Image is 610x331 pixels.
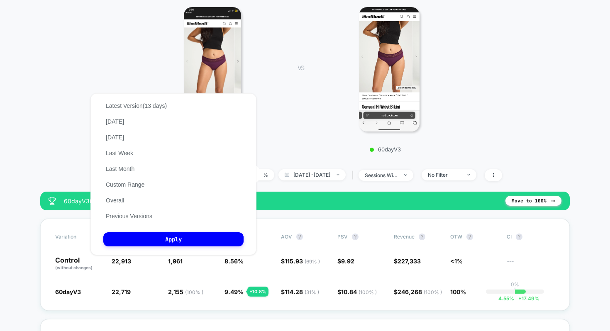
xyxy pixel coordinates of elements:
span: 9.49 % [224,288,244,295]
span: $ [281,258,320,265]
span: $ [394,288,442,295]
button: Latest Version(13 days) [103,102,169,110]
span: 4.55 % [498,295,514,302]
span: $ [337,258,354,265]
span: + [518,295,522,302]
button: ? [352,234,359,240]
span: 246,268 [398,288,442,295]
span: 1,961 [168,258,183,265]
div: No Filter [428,172,461,178]
span: Variation [55,234,101,240]
span: <1% [450,258,463,265]
p: 0% [511,281,519,287]
span: $ [281,288,319,295]
button: Last Month [103,165,137,173]
button: ? [466,234,473,240]
span: 60dayV3 is currently winning. [64,197,497,204]
p: | [514,287,516,294]
span: 2,155 [168,288,203,295]
span: Revenue [394,234,415,240]
span: $ [337,288,377,295]
div: + 10.8 % [247,287,268,297]
button: Overall [103,197,127,204]
button: [DATE] [103,118,127,125]
img: Control main [184,7,242,131]
span: ( 31 % ) [305,289,319,295]
span: 100% [450,288,466,295]
span: ( 100 % ) [424,289,442,295]
button: Custom Range [103,181,147,188]
span: 10.84 [341,288,377,295]
span: OTW [450,234,496,240]
button: ? [516,234,522,240]
span: ( 69 % ) [305,258,320,265]
span: CI [507,234,552,240]
img: success_star [49,197,56,205]
span: 227,333 [398,258,421,265]
span: --- [507,259,555,271]
button: [DATE] [103,134,127,141]
p: Control [55,257,103,271]
span: 9.92 [341,258,354,265]
button: Move to 100% [505,196,561,206]
span: PSV [337,234,348,240]
button: Previous Versions [103,212,155,220]
div: sessions with impression [365,172,398,178]
p: 60dayV3 [312,146,458,153]
span: $ [394,258,421,265]
span: 115.93 [285,258,320,265]
img: end [467,174,470,175]
span: (without changes) [55,265,93,270]
button: Last Week [103,149,136,157]
span: | [350,169,359,181]
span: 114.28 [285,288,319,295]
img: end [404,174,407,176]
button: ? [296,234,303,240]
span: 22,719 [112,288,131,295]
img: end [337,174,339,175]
button: Apply [103,232,244,246]
span: VS [298,64,304,71]
span: [DATE] - [DATE] [278,169,346,180]
span: AOV [281,234,292,240]
span: 17.49 % [514,295,539,302]
span: ( 100 % ) [185,289,203,295]
span: ( 100 % ) [359,289,377,295]
img: calendar [285,173,289,177]
span: 8.56 % [224,258,244,265]
button: ? [419,234,425,240]
span: 60dayV3 [55,288,81,295]
img: 60dayV3 main [359,7,420,131]
span: 22,913 [112,258,131,265]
